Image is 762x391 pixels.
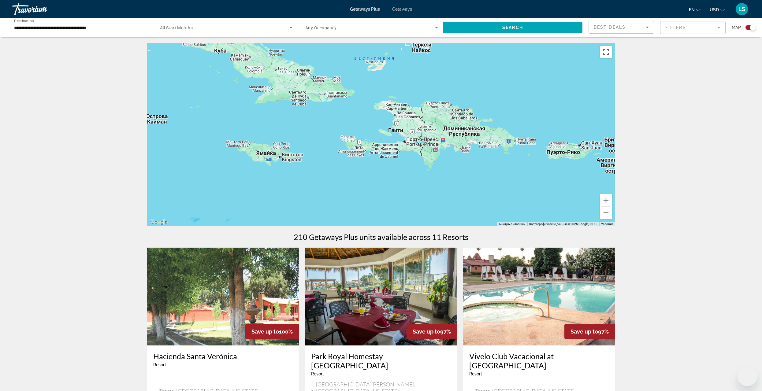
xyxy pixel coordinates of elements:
a: Park Royal Homestay [GEOGRAPHIC_DATA] [311,352,451,370]
button: Filter [660,21,726,34]
span: USD [710,7,719,12]
button: Быстрые клавиши [499,222,526,226]
span: Search [502,25,523,30]
div: 97% [407,324,457,339]
a: Travorium [12,1,73,17]
a: Getaways Plus [350,7,380,12]
span: Resort [153,362,166,367]
span: Save up to [413,328,440,335]
span: Any Occupancy [305,25,337,30]
img: 7692O01X.jpg [305,248,457,345]
a: Getaways [392,7,412,12]
span: Map [732,23,741,32]
span: Save up to [571,328,598,335]
img: 5405E01L.jpg [147,248,299,345]
span: Картографические данные ©2025 Google, INEGI [529,222,597,226]
button: Change currency [710,5,725,14]
h1: 210 Getaways Plus units available across 11 Resorts [294,232,468,242]
button: Уменьшить [600,207,612,219]
span: All Start Months [160,25,193,30]
mat-select: Sort by [594,24,649,31]
span: Save up to [251,328,279,335]
a: Открыть эту область в Google Картах (в новом окне) [149,218,169,226]
a: Условия (ссылка откроется в новой вкладке) [601,222,613,226]
iframe: Кнопка запуска окна обмена сообщениями [738,367,757,386]
button: Search [443,22,582,33]
a: Hacienda Santa Verónica [153,352,293,361]
button: Change language [689,5,701,14]
span: Resort [469,371,482,376]
button: User Menu [734,3,750,16]
span: Best Deals [594,25,626,30]
button: Включить полноэкранный режим [600,46,612,58]
span: en [689,7,695,12]
img: D845O01L.jpg [463,248,615,345]
img: Google [149,218,169,226]
div: 100% [245,324,299,339]
span: LS [738,6,745,12]
button: Увеличить [600,194,612,206]
div: 97% [564,324,615,339]
a: Vivelo Club Vacacional at [GEOGRAPHIC_DATA] [469,352,609,370]
span: Resort [311,371,324,376]
span: Destination [14,19,34,23]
